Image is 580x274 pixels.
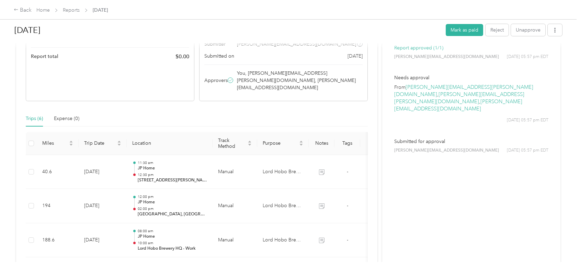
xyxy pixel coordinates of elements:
[486,24,509,36] button: Reject
[138,199,207,205] p: JP Home
[37,132,79,155] th: Miles
[63,7,80,13] a: Reports
[138,165,207,171] p: JP Home
[394,74,548,81] p: Needs approval
[507,54,548,60] span: [DATE] 05:57 pm EDT
[394,98,522,112] a: [PERSON_NAME][EMAIL_ADDRESS][DOMAIN_NAME]
[138,246,207,252] p: Lord Hobo Brewery HQ - Work
[138,206,207,211] p: 02:00 pm
[507,117,548,123] span: [DATE] 05:57 pm EDT
[79,189,127,223] td: [DATE]
[138,229,207,234] p: 08:00 am
[138,241,207,246] p: 10:00 am
[507,147,548,154] span: [DATE] 05:57 pm EDT
[542,236,580,274] iframe: Everlance-gr Chat Button Frame
[79,223,127,258] td: [DATE]
[394,91,524,105] a: [PERSON_NAME][EMAIL_ADDRESS][PERSON_NAME][DOMAIN_NAME]
[138,177,207,183] p: [STREET_ADDRESS][PERSON_NAME]
[299,143,303,147] span: caret-down
[394,138,548,145] p: Submitted for approval
[248,140,252,144] span: caret-up
[213,132,257,155] th: Track Method
[309,132,334,155] th: Notes
[347,237,348,243] span: -
[138,172,207,177] p: 12:30 pm
[127,132,213,155] th: Location
[138,211,207,217] p: [GEOGRAPHIC_DATA], [GEOGRAPHIC_DATA]
[69,143,73,147] span: caret-down
[84,140,116,146] span: Trip Date
[14,6,32,14] div: Back
[263,140,298,146] span: Purpose
[299,140,303,144] span: caret-up
[237,70,362,91] span: You, [PERSON_NAME][EMAIL_ADDRESS][PERSON_NAME][DOMAIN_NAME], [PERSON_NAME][EMAIL_ADDRESS][DOMAIN_...
[394,84,548,112] p: From , ,
[37,223,79,258] td: 188.6
[54,115,79,122] div: Expense (0)
[204,77,228,84] span: Approvers
[79,155,127,189] td: [DATE]
[213,155,257,189] td: Manual
[31,53,58,60] span: Report total
[394,54,499,60] span: [PERSON_NAME][EMAIL_ADDRESS][DOMAIN_NAME]
[69,140,73,144] span: caret-up
[446,24,483,36] button: Mark as paid
[394,147,499,154] span: [PERSON_NAME][EMAIL_ADDRESS][DOMAIN_NAME]
[257,155,309,189] td: Lord Hobo Brewing
[14,22,441,38] h1: Aug 2025
[347,169,348,175] span: -
[37,189,79,223] td: 194
[204,52,234,60] span: Submitted on
[36,7,50,13] a: Home
[79,132,127,155] th: Trip Date
[347,203,348,209] span: -
[394,84,533,98] a: [PERSON_NAME][EMAIL_ADDRESS][PERSON_NAME][DOMAIN_NAME]
[213,223,257,258] td: Manual
[257,189,309,223] td: Lord Hobo Brewing
[257,132,309,155] th: Purpose
[138,194,207,199] p: 12:00 pm
[257,223,309,258] td: Lord Hobo Brewing
[42,140,68,146] span: Miles
[117,140,121,144] span: caret-up
[26,115,43,122] div: Trips (6)
[117,143,121,147] span: caret-down
[93,7,108,14] span: [DATE]
[175,52,189,61] span: $ 0.00
[138,234,207,240] p: JP Home
[334,132,360,155] th: Tags
[37,155,79,189] td: 40.6
[511,24,545,36] button: Unapprove
[218,138,246,149] span: Track Method
[348,52,363,60] span: [DATE]
[213,189,257,223] td: Manual
[138,160,207,165] p: 11:30 am
[248,143,252,147] span: caret-down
